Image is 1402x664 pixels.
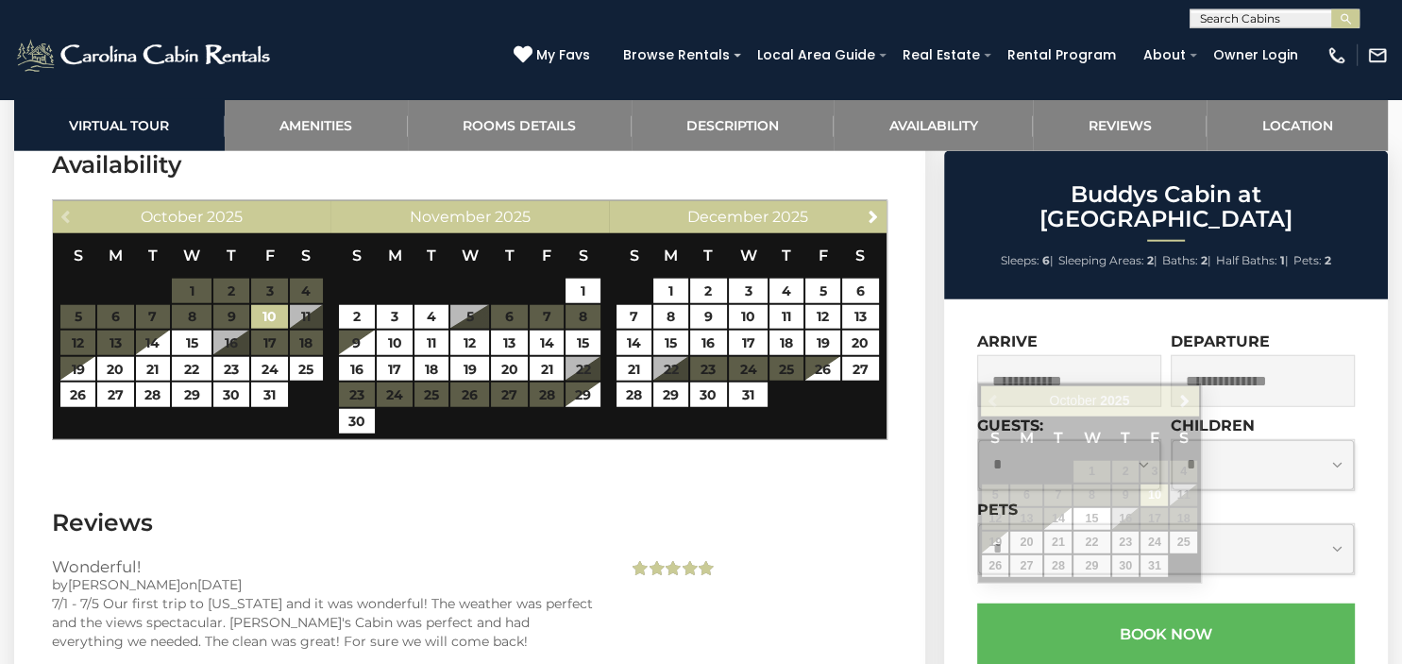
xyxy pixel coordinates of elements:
a: 5 [805,279,840,303]
td: $157 [1043,531,1073,554]
a: 13 [842,305,879,330]
span: Sunday [352,247,362,264]
a: 9 [339,331,375,355]
td: $140 [1073,507,1110,531]
a: 23 [1112,532,1140,553]
a: 27 [842,357,879,382]
span: [PERSON_NAME] [68,576,180,593]
span: Saturday [855,247,865,264]
a: 4 [769,279,802,303]
img: phone-regular-white.png [1326,45,1347,66]
li: | [1058,248,1157,273]
strong: 2 [1325,253,1331,267]
a: 10 [251,305,287,330]
strong: 1 [1280,253,1285,267]
a: 20 [842,331,879,355]
a: 4 [414,305,448,330]
a: Virtual Tour [14,99,225,151]
a: 28 [617,383,651,407]
span: Saturday [1179,429,1189,447]
a: 12 [450,331,490,355]
a: 16 [339,357,375,382]
a: Next [1173,389,1196,413]
span: Monday [109,247,123,264]
a: 25 [290,357,323,382]
span: Next [1176,394,1191,409]
a: 21 [530,357,565,382]
span: Baths: [1162,253,1198,267]
li: | [1001,248,1054,273]
a: 30 [213,383,249,407]
td: $154 [1073,554,1110,578]
a: Rental Program [998,41,1125,70]
a: 14 [136,331,171,355]
a: 29 [1073,555,1109,577]
a: 27 [1010,555,1042,577]
a: About [1134,41,1195,70]
a: Location [1207,99,1388,151]
a: 11 [769,305,802,330]
a: 27 [97,383,133,407]
a: 21 [1044,532,1072,553]
span: 2025 [1100,393,1129,408]
span: Next [865,209,880,224]
a: 11 [414,331,448,355]
a: 22 [1073,532,1109,553]
span: Wednesday [183,247,200,264]
td: $140 [981,531,1010,554]
a: 26 [982,555,1009,577]
span: Thursday [504,247,514,264]
a: 8 [653,305,688,330]
span: Sleeps: [1001,253,1039,267]
a: 17 [729,331,769,355]
span: November [409,208,490,226]
a: 19 [60,357,95,382]
a: 2 [690,279,727,303]
a: 18 [769,331,802,355]
h3: Availability [52,148,887,181]
span: Saturday [579,247,588,264]
span: December [687,208,769,226]
a: Reviews [1033,99,1207,151]
span: Thursday [227,247,236,264]
a: 1 [566,279,600,303]
a: 21 [136,357,171,382]
a: 15 [172,331,211,355]
a: 29 [653,383,688,407]
a: Local Area Guide [748,41,885,70]
td: $200 [1169,531,1198,554]
a: 15 [566,331,600,355]
a: 26 [60,383,95,407]
td: $210 [1111,531,1140,554]
a: 30 [690,383,727,407]
span: Friday [265,247,275,264]
span: My Favs [536,45,590,65]
span: Wednesday [1083,429,1100,447]
a: 24 [251,357,287,382]
span: [DATE] [197,576,242,593]
a: 26 [805,357,840,382]
td: $242 [1140,531,1169,554]
a: Next [861,204,885,228]
td: $210 [1140,554,1169,578]
a: 22 [172,357,211,382]
a: 3 [377,305,413,330]
a: 6 [842,279,879,303]
a: 31 [729,383,769,407]
a: 23 [213,357,249,382]
h2: Buddys Cabin at [GEOGRAPHIC_DATA] [949,182,1383,232]
a: 13 [491,331,527,355]
a: 19 [982,532,1009,553]
span: 2025 [772,208,808,226]
span: Sunday [630,247,639,264]
a: 15 [653,331,688,355]
a: Amenities [225,99,408,151]
a: 30 [1112,555,1140,577]
a: 19 [450,357,490,382]
a: 9 [690,305,727,330]
td: $171 [1073,531,1110,554]
span: Wednesday [740,247,757,264]
div: 7/1 - 7/5 Our first trip to [US_STATE] and it was wonderful! The weather was perfect and the view... [52,594,600,651]
a: 2 [339,305,375,330]
span: Wednesday [461,247,478,264]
